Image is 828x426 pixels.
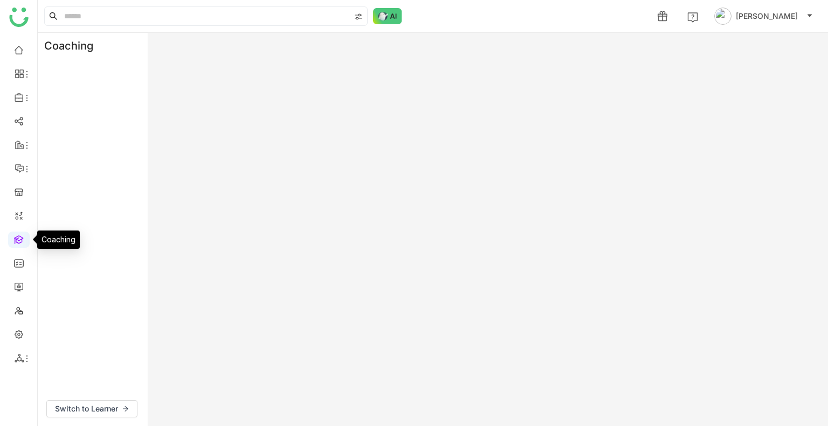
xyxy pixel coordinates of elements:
[354,12,363,21] img: search-type.svg
[38,33,109,59] div: Coaching
[714,8,732,25] img: avatar
[373,8,402,24] img: ask-buddy-normal.svg
[37,231,80,249] div: Coaching
[687,12,698,23] img: help.svg
[55,403,118,415] span: Switch to Learner
[736,10,798,22] span: [PERSON_NAME]
[46,400,137,417] button: Switch to Learner
[9,8,29,27] img: logo
[712,8,815,25] button: [PERSON_NAME]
